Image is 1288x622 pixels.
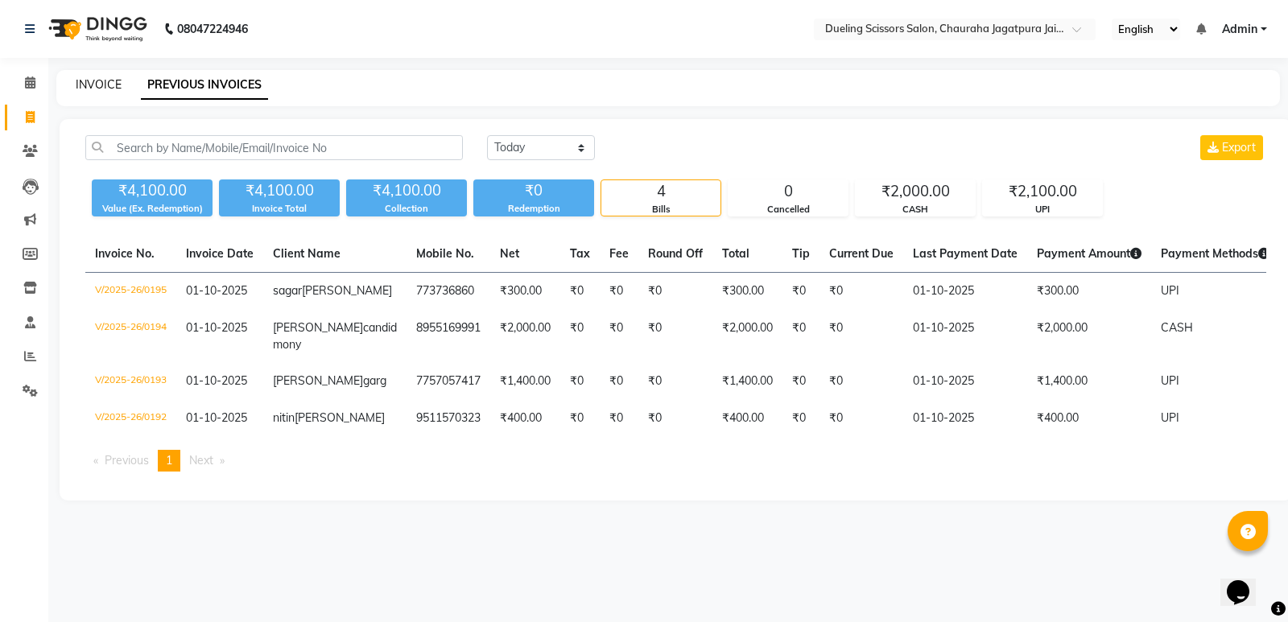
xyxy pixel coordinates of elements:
td: ₹300.00 [490,273,560,311]
td: V/2025-26/0192 [85,400,176,437]
span: Total [722,246,749,261]
div: 0 [729,180,848,203]
td: V/2025-26/0195 [85,273,176,311]
td: ₹0 [560,273,600,311]
span: Round Off [648,246,703,261]
span: Net [500,246,519,261]
nav: Pagination [85,450,1266,472]
td: ₹1,400.00 [712,363,782,400]
td: ₹2,000.00 [1027,310,1151,363]
span: Admin [1222,21,1257,38]
span: Payment Methods [1161,246,1269,261]
span: Client Name [273,246,341,261]
td: ₹0 [600,273,638,311]
div: Collection [346,202,467,216]
td: 01-10-2025 [903,310,1027,363]
td: ₹2,000.00 [490,310,560,363]
td: ₹1,400.00 [490,363,560,400]
td: ₹1,400.00 [1027,363,1151,400]
td: ₹400.00 [1027,400,1151,437]
td: ₹0 [638,310,712,363]
td: ₹0 [638,273,712,311]
td: 7757057417 [407,363,490,400]
div: Value (Ex. Redemption) [92,202,213,216]
div: Invoice Total [219,202,340,216]
td: ₹0 [819,310,903,363]
button: Export [1200,135,1263,160]
div: Redemption [473,202,594,216]
span: 01-10-2025 [186,410,247,425]
td: ₹0 [819,273,903,311]
span: Last Payment Date [913,246,1018,261]
span: [PERSON_NAME] [273,373,363,388]
span: [PERSON_NAME] [295,410,385,425]
div: Cancelled [729,203,848,216]
td: V/2025-26/0194 [85,310,176,363]
td: 773736860 [407,273,490,311]
div: ₹2,000.00 [856,180,975,203]
div: ₹4,100.00 [219,179,340,202]
td: ₹0 [638,400,712,437]
span: Fee [609,246,629,261]
td: ₹0 [819,400,903,437]
div: UPI [983,203,1102,216]
td: ₹0 [782,363,819,400]
td: ₹400.00 [712,400,782,437]
td: ₹2,000.00 [712,310,782,363]
td: ₹0 [782,273,819,311]
b: 08047224946 [177,6,248,51]
td: ₹0 [560,400,600,437]
span: [PERSON_NAME] [302,283,392,298]
span: Payment Amount [1037,246,1141,261]
span: Tax [570,246,590,261]
td: ₹0 [819,363,903,400]
div: ₹0 [473,179,594,202]
td: 01-10-2025 [903,400,1027,437]
a: INVOICE [76,77,122,92]
td: ₹0 [600,363,638,400]
div: 4 [601,180,720,203]
img: logo [41,6,151,51]
span: 01-10-2025 [186,283,247,298]
span: 01-10-2025 [186,373,247,388]
td: ₹0 [782,310,819,363]
div: ₹4,100.00 [346,179,467,202]
td: 9511570323 [407,400,490,437]
td: ₹400.00 [490,400,560,437]
span: Mobile No. [416,246,474,261]
td: V/2025-26/0193 [85,363,176,400]
td: ₹0 [560,363,600,400]
span: UPI [1161,373,1179,388]
a: PREVIOUS INVOICES [141,71,268,100]
td: 8955169991 [407,310,490,363]
td: 01-10-2025 [903,273,1027,311]
span: CASH [1161,320,1193,335]
span: Tip [792,246,810,261]
span: 1 [166,453,172,468]
td: ₹0 [638,363,712,400]
span: UPI [1161,283,1179,298]
span: nitin [273,410,295,425]
span: [PERSON_NAME] [273,320,363,335]
span: Current Due [829,246,894,261]
div: Bills [601,203,720,216]
span: 01-10-2025 [186,320,247,335]
td: 01-10-2025 [903,363,1027,400]
td: ₹300.00 [712,273,782,311]
iframe: chat widget [1220,558,1272,606]
td: ₹0 [600,400,638,437]
td: ₹300.00 [1027,273,1151,311]
div: CASH [856,203,975,216]
span: Previous [105,453,149,468]
span: sagar [273,283,302,298]
div: ₹2,100.00 [983,180,1102,203]
span: Next [189,453,213,468]
span: Invoice No. [95,246,155,261]
span: garg [363,373,386,388]
input: Search by Name/Mobile/Email/Invoice No [85,135,463,160]
div: ₹4,100.00 [92,179,213,202]
span: Invoice Date [186,246,254,261]
td: ₹0 [560,310,600,363]
span: Export [1222,140,1256,154]
td: ₹0 [600,310,638,363]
